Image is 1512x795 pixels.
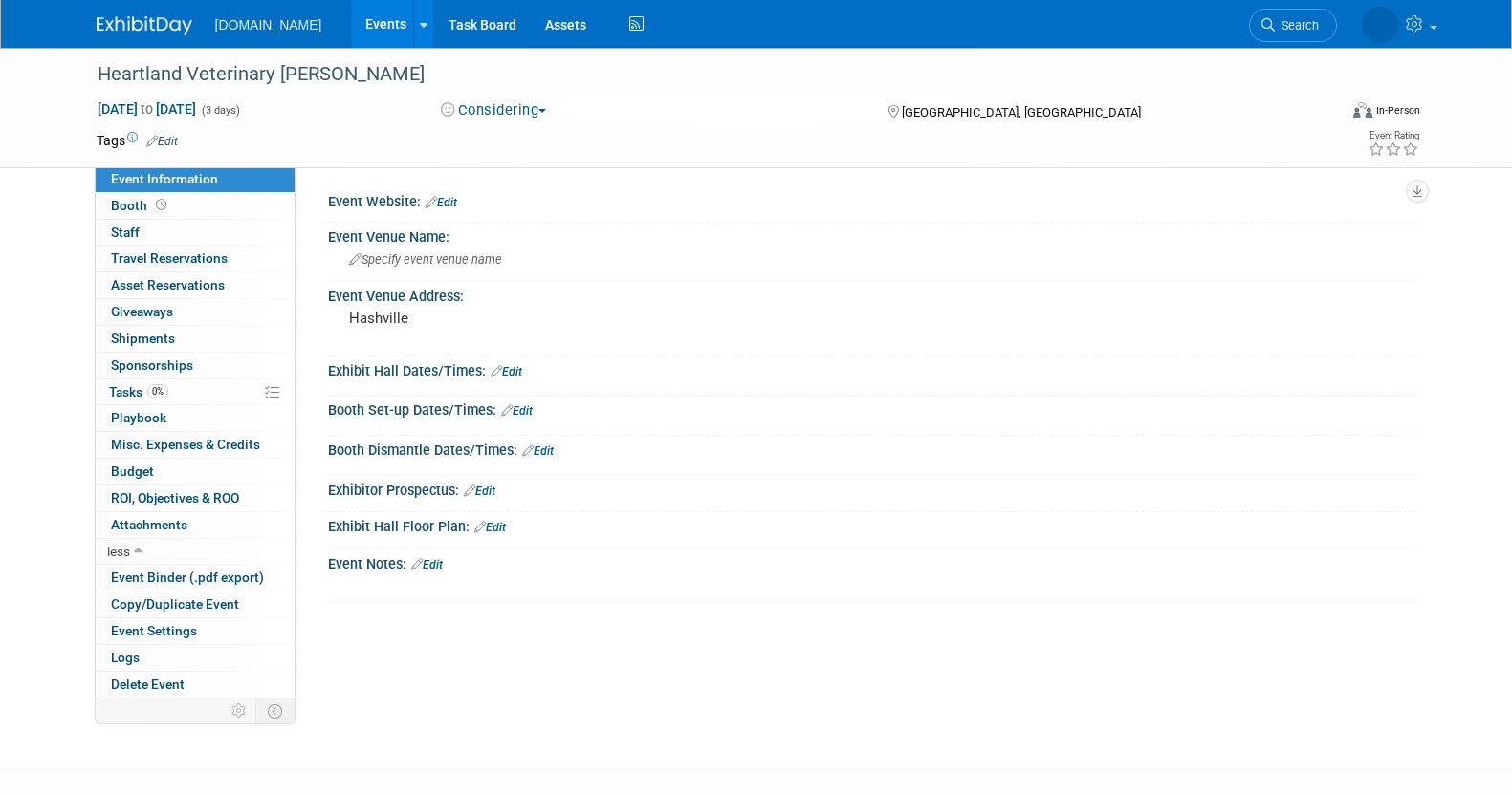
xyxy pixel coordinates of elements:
div: Exhibit Hall Dates/Times: [328,356,1416,381]
div: Event Notes: [328,549,1416,574]
a: Booth [96,193,295,219]
a: Budget [96,459,295,484]
div: Exhibitor Prospectus: [328,476,1416,501]
div: Booth Set-up Dates/Times: [328,396,1416,420]
div: In-Person [1375,103,1420,118]
td: Tags [97,131,178,150]
span: Logs [111,650,140,665]
a: Event Information [96,166,295,192]
a: Misc. Expenses & Credits [96,432,295,458]
span: Misc. Expenses & Credits [111,437,260,452]
a: Edit [411,558,443,571]
a: Delete Event [96,672,295,698]
a: Sponsorships [96,353,295,378]
span: Playbook [111,410,166,425]
span: to [138,101,156,117]
span: Copy/Duplicate Event [111,596,239,612]
span: Shipments [111,331,175,346]
a: Logs [96,645,295,671]
a: Shipments [96,326,295,352]
a: Giveaways [96,299,295,325]
div: Heartland Veterinary [PERSON_NAME] [91,57,1308,92]
span: Booth not reserved yet [152,198,170,212]
span: Delete Event [111,677,185,692]
a: Edit [522,444,554,458]
div: Event Venue Address: [328,282,1416,306]
span: Asset Reservations [111,277,225,292]
a: Tasks0% [96,379,295,405]
a: Edit [464,484,495,498]
a: Event Settings [96,618,295,644]
img: ExhibitDay [97,16,192,35]
div: Event Format [1224,99,1421,128]
a: Travel Reservations [96,246,295,271]
a: Edit [491,365,522,378]
span: [GEOGRAPHIC_DATA], [GEOGRAPHIC_DATA] [902,105,1141,119]
span: Event Information [111,171,218,186]
span: ROI, Objectives & ROO [111,490,239,505]
a: Attachments [96,512,295,538]
a: Copy/Duplicate Event [96,591,295,617]
a: Playbook [96,405,295,431]
span: [DATE] [DATE] [97,100,197,118]
a: less [96,539,295,565]
a: Edit [474,521,506,534]
a: Edit [501,404,533,418]
span: [DOMAIN_NAME] [215,17,322,32]
span: Budget [111,463,154,479]
span: Sponsorships [111,357,193,373]
div: Booth Dismantle Dates/Times: [328,436,1416,461]
img: Iuliia Bulow [1362,7,1398,43]
span: Specify event venue name [349,252,502,267]
span: Event Binder (.pdf export) [111,569,264,585]
span: less [107,544,130,559]
span: Search [1275,18,1319,32]
a: Edit [146,135,178,148]
a: Edit [426,196,457,209]
img: Format-Inperson.png [1353,102,1372,118]
span: Staff [111,225,140,240]
span: Tasks [109,384,168,399]
span: 0% [147,384,168,398]
a: Search [1249,9,1337,42]
span: Event Settings [111,623,197,638]
button: Considering [434,100,554,120]
span: Travel Reservations [111,250,228,266]
td: Personalize Event Tab Strip [223,698,256,723]
span: (3 days) [200,104,240,117]
td: Toggle Event Tabs [255,698,295,723]
a: Staff [96,220,295,246]
div: Event Venue Name: [328,223,1416,247]
a: ROI, Objectives & ROO [96,485,295,511]
div: Event Rating [1368,131,1419,140]
span: Booth [111,198,170,213]
pre: Hashville [349,310,760,327]
div: Exhibit Hall Floor Plan: [328,512,1416,537]
a: Event Binder (.pdf export) [96,565,295,591]
span: Attachments [111,517,187,532]
div: Event Website: [328,187,1416,212]
span: Giveaways [111,304,173,319]
a: Asset Reservations [96,272,295,298]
